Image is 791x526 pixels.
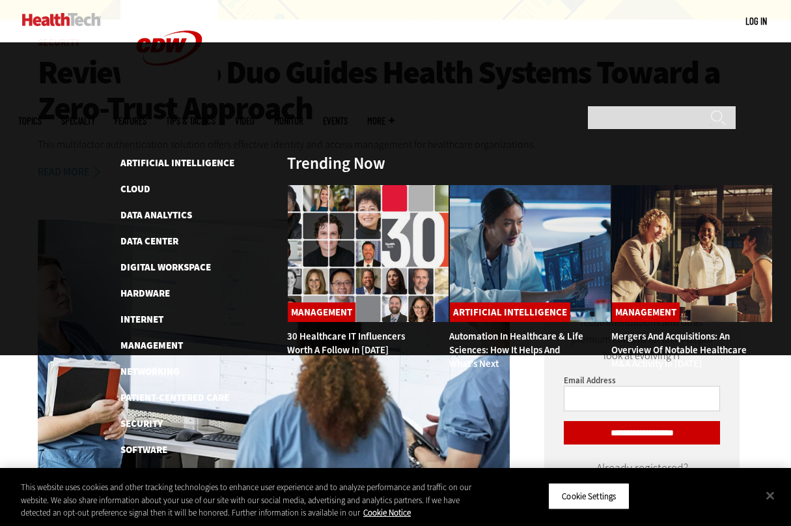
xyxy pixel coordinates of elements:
[745,15,767,27] a: Log in
[120,339,183,352] a: Management
[363,507,411,518] a: More information about your privacy
[449,184,611,323] img: medical researchers looks at images on a monitor in a lab
[120,391,229,404] a: Patient-Centered Care
[287,330,405,357] a: 30 Healthcare IT Influencers Worth a Follow in [DATE]
[120,417,163,430] a: Security
[287,184,449,323] img: collage of influencers
[287,155,385,171] h3: Trending Now
[120,443,167,456] a: Software
[38,220,510,504] img: Doctors reviewing information boards
[548,482,630,510] button: Cookie Settings
[449,330,583,370] a: Automation in Healthcare & Life Sciences: How It Helps and What's Next
[611,184,773,323] img: business leaders shake hands in conference room
[612,302,680,322] a: Management
[611,330,747,370] a: Mergers and Acquisitions: An Overview of Notable Healthcare M&A Activity in [DATE]
[21,481,475,519] div: This website uses cookies and other tracking technologies to enhance user experience and to analy...
[120,287,170,300] a: Hardware
[120,209,192,222] a: Data Analytics
[450,302,570,322] a: Artificial Intelligence
[120,156,234,169] a: Artificial Intelligence
[22,13,101,26] img: Home
[120,261,211,274] a: Digital Workspace
[288,302,355,322] a: Management
[120,313,163,326] a: Internet
[120,365,180,378] a: Networking
[120,183,150,196] a: Cloud
[745,14,767,28] div: User menu
[756,481,784,510] button: Close
[38,220,510,506] a: Doctors reviewing information boards
[120,235,178,248] a: Data Center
